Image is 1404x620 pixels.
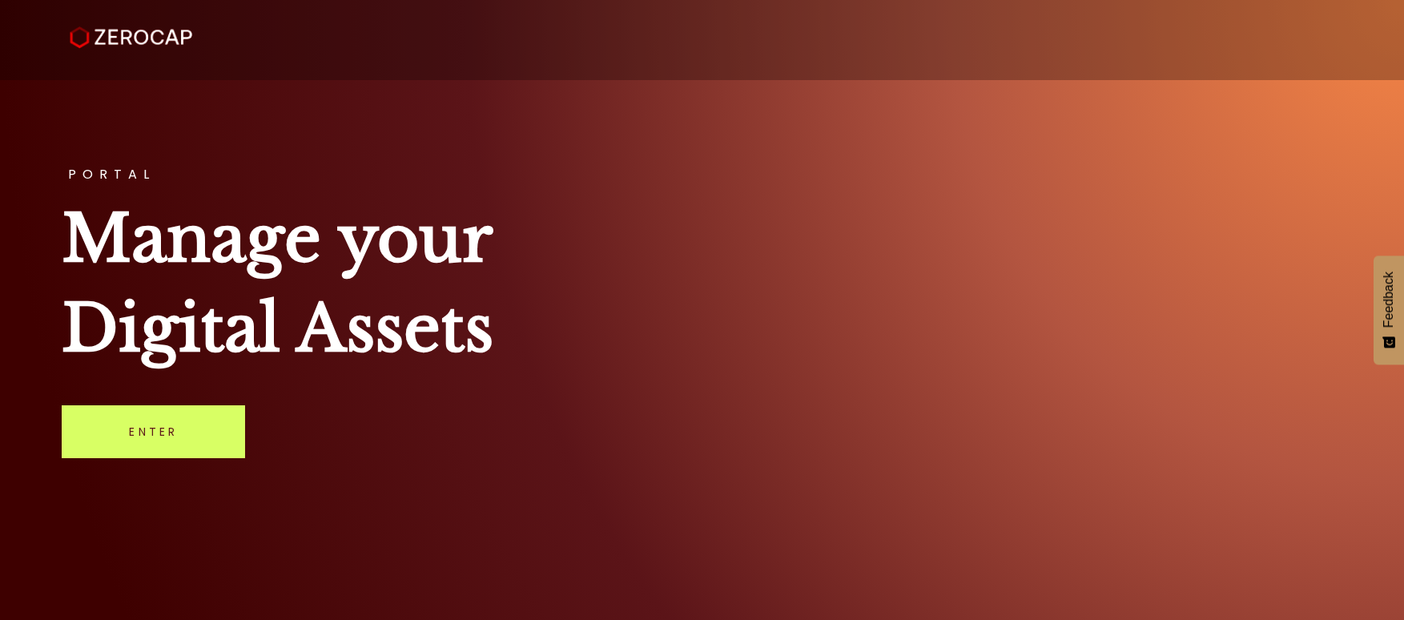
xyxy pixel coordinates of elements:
span: Feedback [1382,272,1396,328]
h3: PORTAL [62,168,1342,181]
a: Enter [62,405,245,458]
h1: Manage your Digital Assets [62,194,1342,373]
button: Feedback - Show survey [1374,256,1404,364]
img: ZeroCap [70,26,192,49]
